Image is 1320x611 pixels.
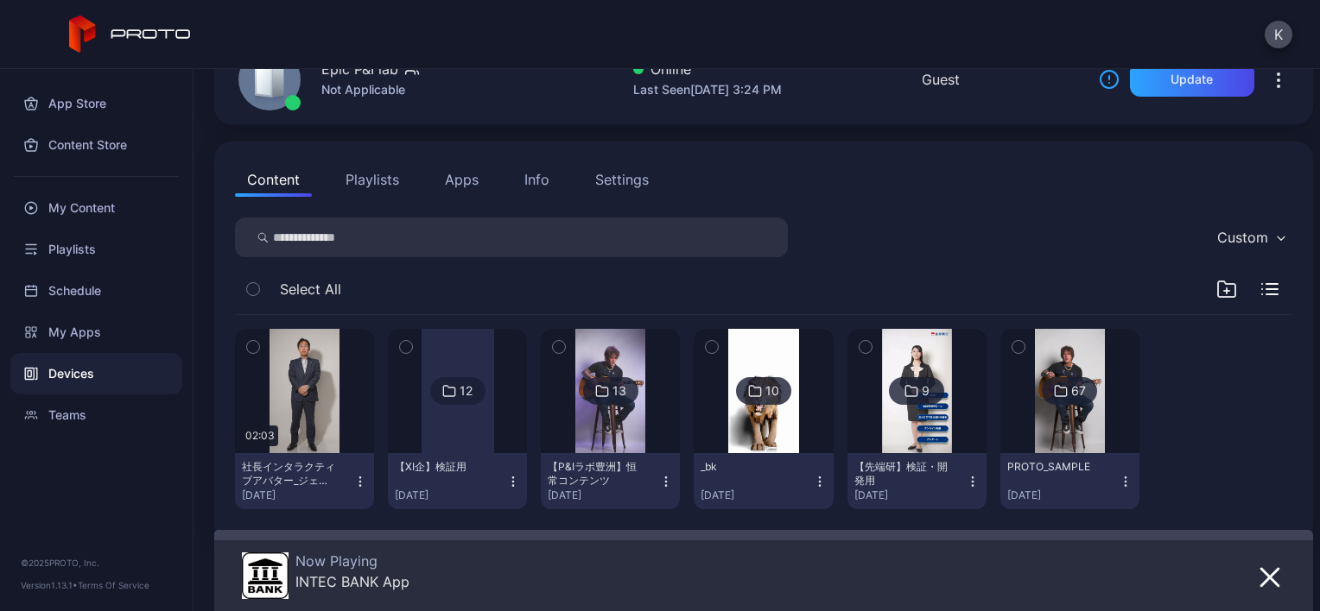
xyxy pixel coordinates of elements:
button: K [1265,21,1292,48]
span: Select All [280,279,341,299]
a: Playlists [10,229,182,270]
div: 13 [612,383,626,399]
div: 9 [922,383,930,399]
div: [DATE] [548,488,659,502]
button: Custom [1209,217,1292,257]
div: 社長インタラクティブアバター_ジェスチャーあり_20250602.mp4 [242,460,337,488]
div: Not Applicable [321,79,419,100]
div: INTEC BANK App [295,573,409,590]
div: Now Playing [295,552,409,570]
a: Teams [10,394,182,436]
div: [DATE] [242,488,353,502]
div: 【XI企】検証用 [395,460,490,474]
div: 67 [1071,383,1086,399]
button: 【XI企】検証用[DATE] [388,453,527,509]
div: 12 [460,383,473,399]
div: [DATE] [854,488,966,502]
a: App Store [10,83,182,124]
button: Playlists [333,162,411,197]
div: Last Seen [DATE] 3:24 PM [633,79,782,100]
div: 【先端研】検証・開発用 [854,460,949,488]
div: [DATE] [395,488,506,502]
div: [DATE] [1007,488,1119,502]
div: [DATE] [701,488,812,502]
a: Schedule [10,270,182,312]
button: 【P&Iラボ豊洲】恒常コンテンツ[DATE] [541,453,680,509]
button: PROTO_SAMPLE[DATE] [1000,453,1139,509]
button: _bk[DATE] [694,453,833,509]
div: Settings [595,169,649,190]
div: _bk [701,460,796,474]
div: Custom [1217,229,1268,246]
div: Guest [922,69,960,90]
div: Info [524,169,549,190]
a: Content Store [10,124,182,166]
button: Apps [433,162,491,197]
div: Online [633,59,782,79]
div: © 2025 PROTO, Inc. [21,556,172,570]
button: Settings [583,162,661,197]
a: Devices [10,353,182,394]
div: PROTO_SAMPLE [1007,460,1102,474]
button: 【先端研】検証・開発用[DATE] [847,453,987,509]
button: Update [1130,62,1254,97]
div: 10 [765,383,779,399]
button: 社長インタラクティブアバター_ジェスチャーあり_20250602.mp4[DATE] [235,453,374,509]
div: Update [1171,72,1213,86]
div: Epic P&I lab [321,59,398,79]
span: Version 1.13.1 • [21,580,78,590]
a: My Content [10,187,182,229]
a: Terms Of Service [78,580,149,590]
div: 【P&Iラボ豊洲】恒常コンテンツ [548,460,643,488]
a: My Apps [10,312,182,353]
button: Content [235,162,312,197]
button: Info [512,162,562,197]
